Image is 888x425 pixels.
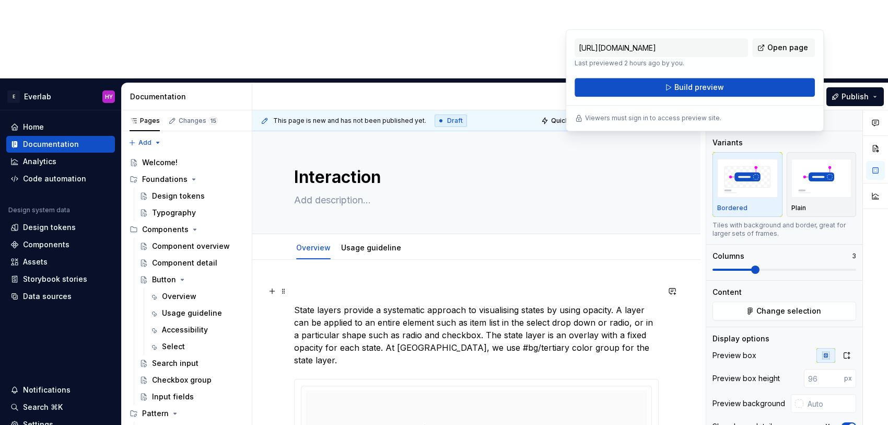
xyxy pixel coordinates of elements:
div: Usage guideline [162,308,222,318]
a: Component detail [135,255,248,271]
div: HY [105,93,113,101]
span: Open page [767,42,808,53]
a: Accessibility [145,321,248,338]
a: Documentation [6,136,115,153]
a: Analytics [6,153,115,170]
div: Analytics [23,156,56,167]
div: Button [152,274,176,285]
div: Components [142,224,189,235]
button: Publish [826,87,884,106]
div: Component detail [152,258,217,268]
input: Auto [803,394,856,413]
div: Pattern [125,405,248,422]
p: State layers provide a systematic approach to visualising states by using opacity. A layer can be... [294,304,659,366]
button: Search ⌘K [6,399,115,416]
span: Change selection [756,306,821,316]
div: Components [23,239,69,250]
p: Viewers must sign in to access preview site. [585,114,721,122]
span: 15 [208,117,218,125]
input: 96 [804,369,844,388]
div: Pages [130,117,160,125]
img: placeholder [791,159,852,197]
div: Overview [292,236,335,258]
a: Assets [6,254,115,270]
div: Content [712,287,742,297]
span: Publish [842,91,869,102]
button: EEverlabHY [2,85,119,108]
div: Design tokens [152,191,205,201]
div: Preview background [712,398,785,409]
div: Foundations [142,174,188,185]
div: Preview box height [712,373,780,384]
div: Search ⌘K [23,402,63,412]
a: Usage guideline [341,243,401,252]
a: Input fields [135,388,248,405]
a: Typography [135,204,248,221]
a: Overview [296,243,331,252]
div: Typography [152,208,196,218]
div: Input fields [152,392,194,402]
span: This page is new and has not been published yet. [273,117,426,125]
div: Display options [712,334,769,344]
div: Welcome! [142,157,178,168]
p: Plain [791,204,806,212]
span: Draft [447,117,463,125]
a: Data sources [6,288,115,305]
a: Design tokens [135,188,248,204]
textarea: Interaction [292,165,657,190]
button: Notifications [6,382,115,398]
div: Checkbox group [152,375,212,385]
div: Code automation [23,174,86,184]
p: Last previewed 2 hours ago by you. [575,59,748,67]
img: placeholder [717,159,778,197]
span: Build preview [674,82,724,93]
div: Select [162,341,185,352]
div: Home [23,122,44,132]
button: Add [125,135,165,150]
a: Home [6,119,115,135]
a: Open page [752,38,815,57]
a: Welcome! [125,154,248,171]
div: Assets [23,257,48,267]
div: Design tokens [23,222,76,233]
div: Pattern [142,408,169,419]
span: Quick preview [551,117,596,125]
div: Design system data [8,206,70,214]
a: Select [145,338,248,355]
div: Component overview [152,241,230,251]
p: Bordered [717,204,747,212]
button: placeholderBordered [712,152,782,217]
p: 3 [852,252,856,260]
button: Change selection [712,302,856,320]
a: Storybook stories [6,271,115,288]
div: Usage guideline [337,236,405,258]
div: Documentation [23,139,79,150]
div: Everlab [24,91,51,102]
div: Overview [162,291,196,302]
a: Button [135,271,248,288]
div: Documentation [130,91,248,102]
div: E [7,90,20,103]
a: Code automation [6,170,115,187]
div: Changes [179,117,218,125]
a: Checkbox group [135,372,248,388]
div: Notifications [23,385,71,395]
a: Components [6,236,115,253]
div: Tiles with background and border, great for larger sets of frames. [712,221,856,238]
button: placeholderPlain [787,152,857,217]
a: Overview [145,288,248,305]
a: Component overview [135,238,248,255]
a: Usage guideline [145,305,248,321]
button: Build preview [575,78,815,97]
div: Variants [712,137,743,148]
div: Data sources [23,291,72,302]
a: Search input [135,355,248,372]
div: Storybook stories [23,274,87,284]
p: px [844,374,852,383]
a: Design tokens [6,219,115,236]
div: Search input [152,358,198,369]
div: Preview box [712,350,756,361]
div: Columns [712,251,744,261]
div: Components [125,221,248,238]
span: Add [138,139,151,147]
